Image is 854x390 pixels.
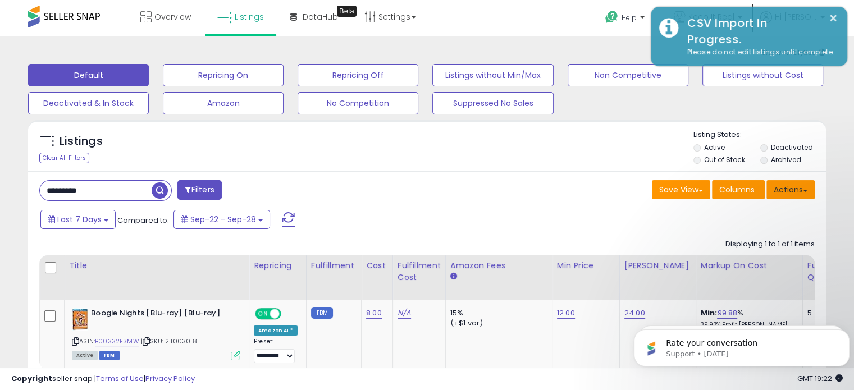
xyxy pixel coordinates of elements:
[624,308,645,319] a: 24.00
[712,180,765,199] button: Columns
[28,92,149,114] button: Deactivated & In Stock
[624,260,691,272] div: [PERSON_NAME]
[770,143,812,152] label: Deactivated
[40,210,116,229] button: Last 7 Days
[254,260,302,272] div: Repricing
[96,373,144,384] a: Terms of Use
[141,337,197,346] span: | SKU: 211003018
[398,260,441,283] div: Fulfillment Cost
[596,2,656,36] a: Help
[311,307,333,319] small: FBM
[652,180,710,199] button: Save View
[256,309,270,319] span: ON
[432,92,553,114] button: Suppressed No Sales
[770,155,801,164] label: Archived
[829,11,838,25] button: ×
[366,260,388,272] div: Cost
[337,6,357,17] div: Tooltip anchor
[450,260,547,272] div: Amazon Fees
[432,64,553,86] button: Listings without Min/Max
[807,260,846,283] div: Fulfillable Quantity
[366,308,382,319] a: 8.00
[679,15,839,47] div: CSV Import In Progress.
[719,184,755,195] span: Columns
[557,260,615,272] div: Min Price
[60,134,103,149] h5: Listings
[69,260,244,272] div: Title
[629,306,854,384] iframe: Intercom notifications message
[725,239,815,250] div: Displaying 1 to 1 of 1 items
[450,308,544,318] div: 15%
[99,351,120,360] span: FBM
[28,64,149,86] button: Default
[311,260,357,272] div: Fulfillment
[95,337,139,346] a: B00332F3MW
[679,47,839,58] div: Please do not edit listings until complete.
[605,10,619,24] i: Get Help
[145,373,195,384] a: Privacy Policy
[702,64,823,86] button: Listings without Cost
[450,318,544,328] div: (+$1 var)
[72,308,240,359] div: ASIN:
[163,92,284,114] button: Amazon
[450,272,457,282] small: Amazon Fees.
[11,373,52,384] strong: Copyright
[622,13,637,22] span: Help
[298,92,418,114] button: No Competition
[235,11,264,22] span: Listings
[696,255,802,300] th: The percentage added to the cost of goods (COGS) that forms the calculator for Min & Max prices.
[693,130,826,140] p: Listing States:
[704,143,725,152] label: Active
[163,64,284,86] button: Repricing On
[701,260,798,272] div: Markup on Cost
[173,210,270,229] button: Sep-22 - Sep-28
[766,180,815,199] button: Actions
[177,180,221,200] button: Filters
[154,11,191,22] span: Overview
[190,214,256,225] span: Sep-22 - Sep-28
[254,338,298,363] div: Preset:
[39,153,89,163] div: Clear All Filters
[298,64,418,86] button: Repricing Off
[254,325,298,336] div: Amazon AI *
[72,351,98,360] span: All listings currently available for purchase on Amazon
[91,308,227,322] b: Boogie Nights [Blu-ray] [Blu-ray]
[57,214,102,225] span: Last 7 Days
[704,155,745,164] label: Out of Stock
[72,308,88,331] img: 51YjY1GKSUL._SL40_.jpg
[117,215,169,226] span: Compared to:
[568,64,688,86] button: Non Competitive
[280,309,298,319] span: OFF
[557,308,575,319] a: 12.00
[398,308,411,319] a: N/A
[11,374,195,384] div: seller snap | |
[303,11,338,22] span: DataHub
